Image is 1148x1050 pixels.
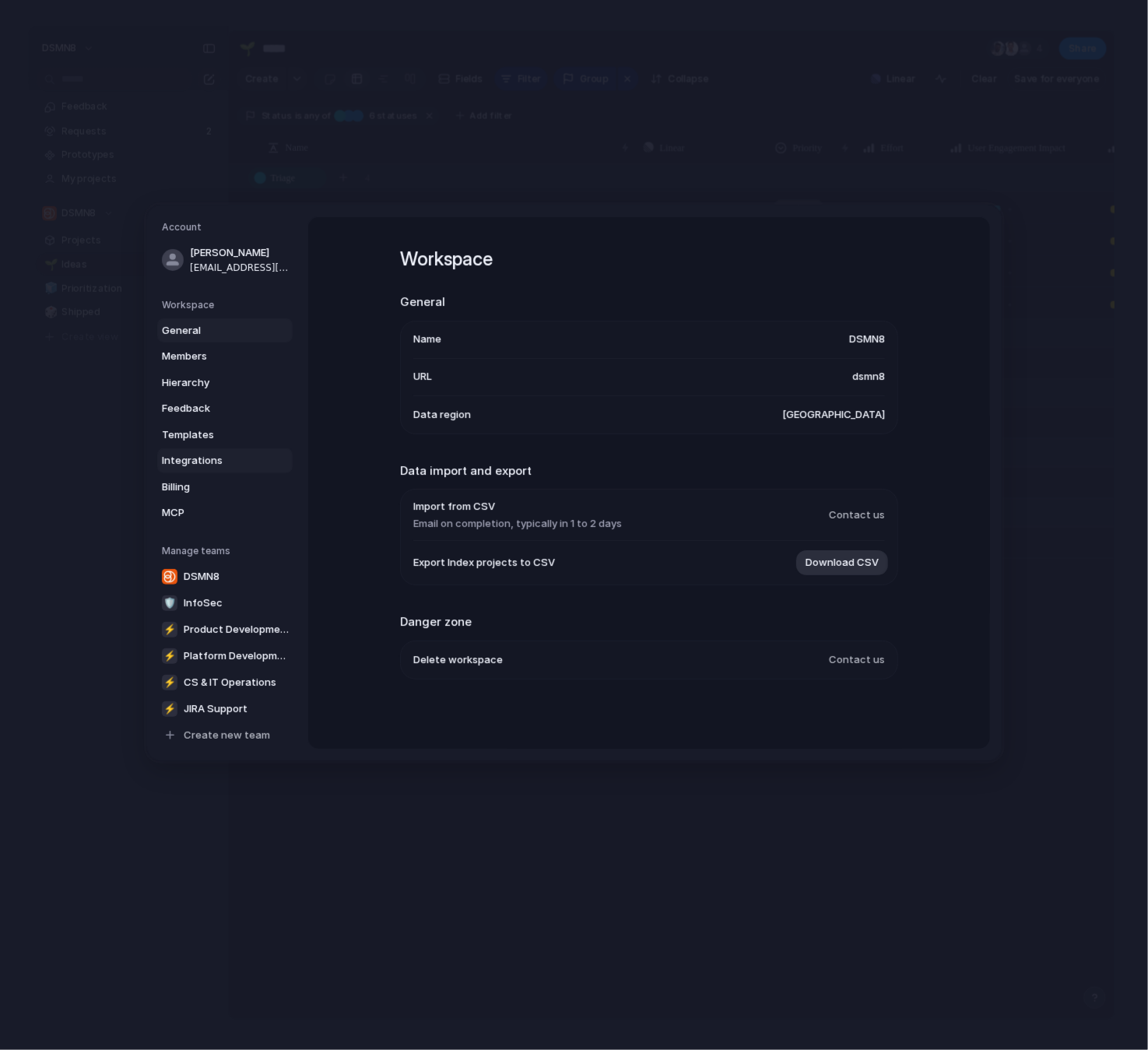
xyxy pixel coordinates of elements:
[829,507,885,523] span: Contact us
[184,622,290,637] span: Product Development
[400,245,898,273] h1: Workspace
[184,728,270,743] span: Create new team
[162,220,293,234] h5: Account
[157,670,294,695] a: ⚡CS & IT Operations
[157,697,294,722] a: ⚡JIRA Support
[852,369,885,385] span: dsmn8
[157,423,293,448] a: Templates
[162,505,262,521] span: MCP
[162,349,262,364] span: Members
[184,675,276,690] span: CS & IT Operations
[157,723,294,748] a: Create new team
[413,369,432,385] span: URL
[413,652,503,668] span: Delete workspace
[157,396,293,421] a: Feedback
[157,344,293,369] a: Members
[162,544,293,558] h5: Manage teams
[184,595,223,611] span: InfoSec
[157,475,293,500] a: Billing
[413,499,622,514] span: Import from CSV
[184,648,290,664] span: Platform Development
[157,500,293,525] a: MCP
[400,613,898,631] h2: Danger zone
[190,261,290,275] span: [EMAIL_ADDRESS][DOMAIN_NAME]
[796,550,888,575] button: Download CSV
[413,407,471,423] span: Data region
[162,595,177,611] div: 🛡
[157,644,294,669] a: ⚡Platform Development
[162,375,262,391] span: Hierarchy
[162,701,177,717] div: ⚡
[162,323,262,339] span: General
[157,241,293,279] a: [PERSON_NAME][EMAIL_ADDRESS][DOMAIN_NAME]
[184,569,219,585] span: DSMN8
[157,318,293,343] a: General
[157,370,293,395] a: Hierarchy
[162,427,262,443] span: Templates
[162,675,177,690] div: ⚡
[190,245,290,261] span: [PERSON_NAME]
[162,453,262,469] span: Integrations
[782,407,885,423] span: [GEOGRAPHIC_DATA]
[157,617,294,642] a: ⚡Product Development
[157,591,294,616] a: 🛡InfoSec
[157,564,294,589] a: DSMN8
[413,332,441,347] span: Name
[162,622,177,637] div: ⚡
[829,652,885,668] span: Contact us
[162,648,177,664] div: ⚡
[184,701,248,717] span: JIRA Support
[162,401,262,416] span: Feedback
[413,516,622,532] span: Email on completion, typically in 1 to 2 days
[157,448,293,473] a: Integrations
[400,462,898,480] h2: Data import and export
[413,555,555,571] span: Export Index projects to CSV
[162,479,262,495] span: Billing
[400,293,898,311] h2: General
[162,298,293,312] h5: Workspace
[849,332,885,347] span: DSMN8
[806,555,879,571] span: Download CSV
